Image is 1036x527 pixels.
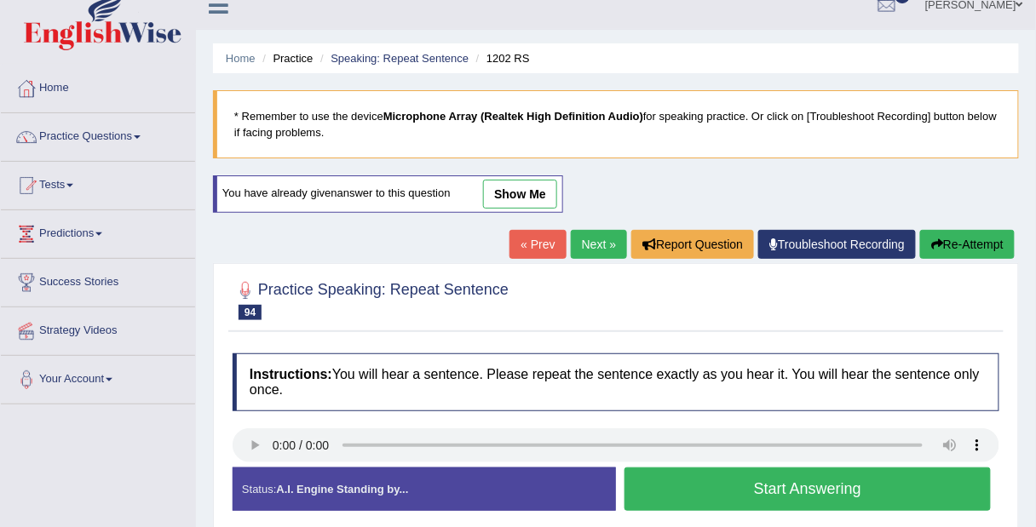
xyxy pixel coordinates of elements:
b: Instructions: [250,367,332,381]
h2: Practice Speaking: Repeat Sentence [233,278,509,320]
blockquote: * Remember to use the device for speaking practice. Or click on [Troubleshoot Recording] button b... [213,90,1019,158]
li: Practice [258,50,313,66]
li: 1202 RS [472,50,530,66]
a: Speaking: Repeat Sentence [331,52,469,65]
div: You have already given answer to this question [213,175,563,213]
strong: A.I. Engine Standing by... [276,483,408,495]
a: show me [483,180,557,209]
a: Success Stories [1,259,195,301]
a: Troubleshoot Recording [758,230,916,259]
a: Next » [571,230,627,259]
button: Report Question [631,230,754,259]
b: Microphone Array (Realtek High Definition Audio) [383,110,643,123]
h4: You will hear a sentence. Please repeat the sentence exactly as you hear it. You will hear the se... [233,353,999,410]
a: Your Account [1,356,195,398]
button: Start Answering [624,467,991,511]
a: Tests [1,162,195,204]
a: Home [226,52,256,65]
a: Practice Questions [1,113,195,156]
a: Home [1,65,195,107]
a: Predictions [1,210,195,253]
div: Status: [233,467,616,511]
button: Re-Attempt [920,230,1015,259]
span: 94 [239,305,262,320]
a: « Prev [509,230,566,259]
a: Strategy Videos [1,307,195,350]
